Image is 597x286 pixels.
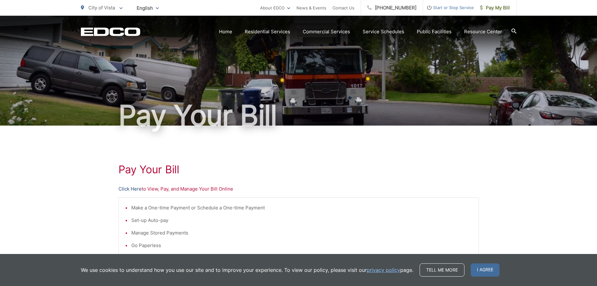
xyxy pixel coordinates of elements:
[81,27,140,36] a: EDCD logo. Return to the homepage.
[464,28,502,35] a: Resource Center
[131,204,472,212] li: Make a One-time Payment or Schedule a One-time Payment
[417,28,452,35] a: Public Facilities
[131,229,472,237] li: Manage Stored Payments
[245,28,290,35] a: Residential Services
[131,242,472,249] li: Go Paperless
[363,28,404,35] a: Service Schedules
[131,217,472,224] li: Set-up Auto-pay
[81,266,413,274] p: We use cookies to understand how you use our site and to improve your experience. To view our pol...
[88,5,115,11] span: City of Vista
[303,28,350,35] a: Commercial Services
[260,4,290,12] a: About EDCO
[420,263,464,277] a: Tell me more
[81,100,516,131] h1: Pay Your Bill
[132,3,164,13] span: English
[118,163,479,176] h1: Pay Your Bill
[118,185,479,193] p: to View, Pay, and Manage Your Bill Online
[471,263,500,277] span: I agree
[118,185,142,193] a: Click Here
[296,4,326,12] a: News & Events
[480,4,510,12] span: Pay My Bill
[219,28,232,35] a: Home
[367,266,400,274] a: privacy policy
[333,4,354,12] a: Contact Us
